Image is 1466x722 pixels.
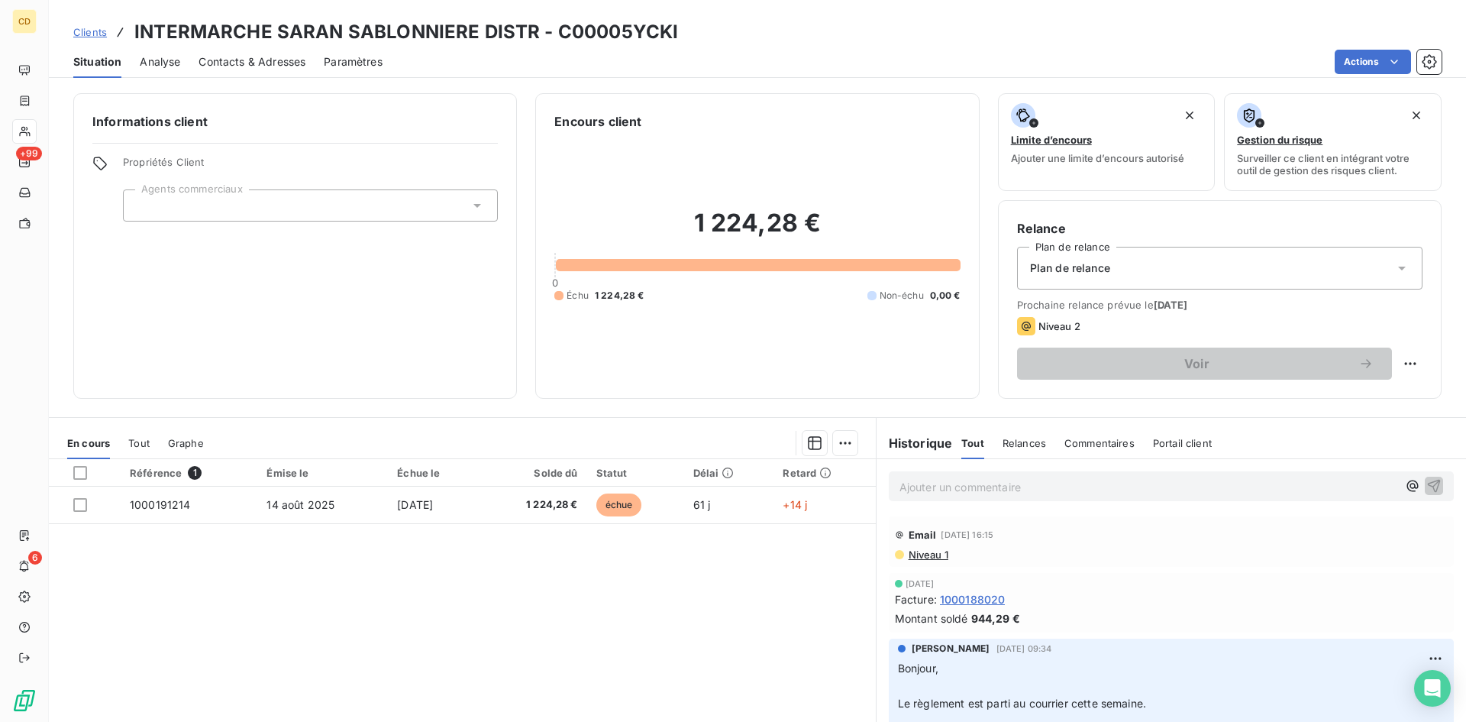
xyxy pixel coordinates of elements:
h6: Historique [877,434,953,452]
span: Ajouter une limite d’encours autorisé [1011,152,1184,164]
span: Tout [961,437,984,449]
span: [DATE] 16:15 [941,530,993,539]
span: Prochaine relance prévue le [1017,299,1422,311]
h6: Relance [1017,219,1422,238]
h6: Informations client [92,112,498,131]
span: 1000191214 [130,498,191,511]
div: Statut [596,467,675,479]
div: Échue le [397,467,472,479]
span: 1 224,28 € [595,289,644,303]
span: Limite d’encours [1011,134,1092,146]
span: Email [909,529,937,541]
input: Ajouter une valeur [136,199,148,212]
span: +14 j [783,498,807,511]
img: Logo LeanPay [12,688,37,713]
span: Facture : [895,591,937,607]
h2: 1 224,28 € [554,208,960,254]
span: [DATE] [397,498,433,511]
span: Le règlement est parti au courrier cette semaine. [898,697,1146,710]
button: Gestion du risqueSurveiller ce client en intégrant votre outil de gestion des risques client. [1224,93,1442,191]
span: échue [596,494,642,516]
div: CD [12,9,37,34]
span: Niveau 2 [1038,320,1080,332]
span: 1 [188,466,202,480]
span: 61 j [693,498,711,511]
span: En cours [67,437,110,449]
span: Montant soldé [895,610,968,626]
span: Bonjour, [898,662,938,675]
span: [DATE] [1154,299,1188,311]
span: Plan de relance [1030,261,1110,276]
div: Retard [783,467,866,479]
span: Surveiller ce client en intégrant votre outil de gestion des risques client. [1237,152,1429,176]
span: Clients [73,26,107,38]
span: Graphe [168,437,204,449]
button: Limite d’encoursAjouter une limite d’encours autorisé [998,93,1216,191]
span: +99 [16,147,42,160]
span: Non-échu [880,289,924,303]
h3: INTERMARCHE SARAN SABLONNIERE DISTR - C00005YCKI [134,18,678,46]
a: Clients [73,24,107,40]
span: 944,29 € [971,610,1020,626]
span: [DATE] [906,579,935,588]
span: Échu [567,289,589,303]
span: Paramètres [324,54,383,70]
span: Analyse [140,54,180,70]
span: Voir [1035,358,1358,370]
button: Actions [1335,50,1411,74]
span: 6 [28,551,42,565]
span: [PERSON_NAME] [912,642,990,656]
span: 14 août 2025 [266,498,334,511]
span: Situation [73,54,121,70]
span: Gestion du risque [1237,134,1322,146]
span: 0,00 € [930,289,961,303]
span: Contacts & Adresses [199,54,305,70]
div: Open Intercom Messenger [1414,670,1451,707]
span: 1000188020 [940,591,1006,607]
span: Propriétés Client [123,156,498,177]
span: Portail client [1153,437,1212,449]
button: Voir [1017,348,1392,380]
span: [DATE] 09:34 [996,644,1052,653]
h6: Encours client [554,112,641,131]
span: Relances [1003,437,1046,449]
div: Référence [130,466,248,480]
span: 0 [552,277,558,289]
span: Niveau 1 [907,549,948,561]
div: Délai [693,467,765,479]
span: 1 224,28 € [490,497,578,513]
div: Solde dû [490,467,578,479]
span: Tout [128,437,150,449]
span: Commentaires [1064,437,1135,449]
div: Émise le [266,467,379,479]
